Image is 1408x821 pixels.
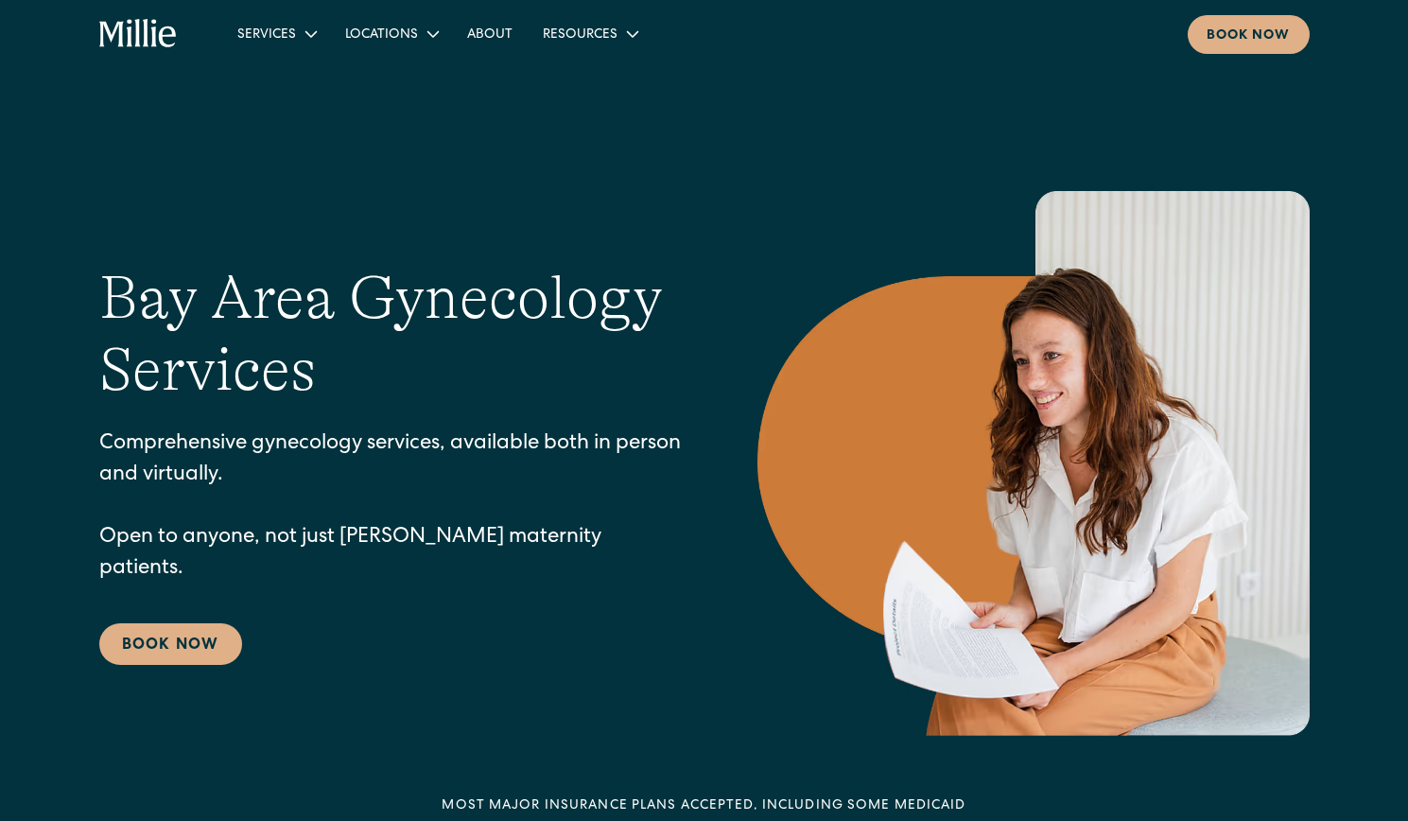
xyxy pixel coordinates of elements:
[452,18,528,49] a: About
[99,19,178,49] a: home
[330,18,452,49] div: Locations
[1188,15,1310,54] a: Book now
[543,26,617,45] div: Resources
[99,623,242,665] a: Book Now
[237,26,296,45] div: Services
[99,429,682,585] p: Comprehensive gynecology services, available both in person and virtually. Open to anyone, not ju...
[757,191,1310,736] img: Smiling woman holding documents during a consultation, reflecting supportive guidance in maternit...
[222,18,330,49] div: Services
[345,26,418,45] div: Locations
[1207,26,1291,46] div: Book now
[99,262,682,408] h1: Bay Area Gynecology Services
[528,18,652,49] div: Resources
[442,796,965,816] div: MOST MAJOR INSURANCE PLANS ACCEPTED, INCLUDING some MEDICAID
